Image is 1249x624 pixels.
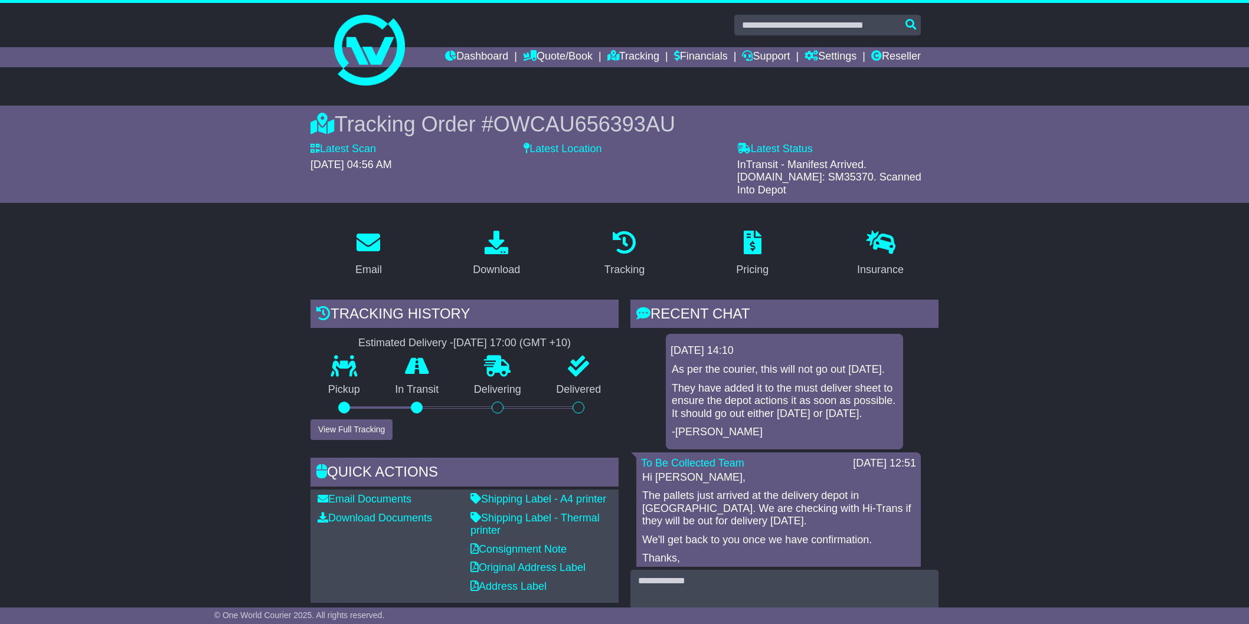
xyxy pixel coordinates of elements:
[674,47,728,67] a: Financials
[524,143,601,156] label: Latest Location
[310,300,619,331] div: Tracking history
[378,383,457,396] p: In Transit
[310,159,392,170] span: [DATE] 04:56 AM
[597,226,652,282] a: Tracking
[805,47,856,67] a: Settings
[348,226,390,282] a: Email
[871,47,921,67] a: Reseller
[470,493,606,505] a: Shipping Label - A4 printer
[470,561,586,573] a: Original Address Label
[728,226,776,282] a: Pricing
[604,262,645,278] div: Tracking
[355,262,382,278] div: Email
[470,512,600,537] a: Shipping Label - Thermal printer
[310,337,619,350] div: Estimated Delivery -
[630,300,939,331] div: RECENT CHAT
[737,143,813,156] label: Latest Status
[214,610,385,620] span: © One World Courier 2025. All rights reserved.
[641,457,744,469] a: To Be Collected Team
[465,226,528,282] a: Download
[642,490,915,528] p: The pallets just arrived at the delivery depot in [GEOGRAPHIC_DATA]. We are checking with Hi-Tran...
[737,159,921,196] span: InTransit - Manifest Arrived. [DOMAIN_NAME]: SM35370. Scanned Into Depot
[849,226,911,282] a: Insurance
[736,262,769,278] div: Pricing
[310,143,376,156] label: Latest Scan
[318,493,411,505] a: Email Documents
[642,534,915,547] p: We'll get back to you once we have confirmation.
[539,383,619,396] p: Delivered
[445,47,508,67] a: Dashboard
[310,458,619,490] div: Quick Actions
[310,383,378,396] p: Pickup
[672,426,897,439] p: -[PERSON_NAME]
[456,383,539,396] p: Delivering
[671,344,898,357] div: [DATE] 14:10
[857,262,904,278] div: Insurance
[672,363,897,376] p: As per the courier, this will not go out [DATE].
[607,47,659,67] a: Tracking
[742,47,790,67] a: Support
[642,552,915,565] p: Thanks,
[310,111,939,137] div: Tracking Order #
[523,47,593,67] a: Quote/Book
[853,457,916,470] div: [DATE] 12:51
[473,262,520,278] div: Download
[318,512,432,524] a: Download Documents
[310,419,393,440] button: View Full Tracking
[470,543,567,555] a: Consignment Note
[493,112,675,136] span: OWCAU656393AU
[453,337,571,350] div: [DATE] 17:00 (GMT +10)
[672,382,897,421] p: They have added it to the must deliver sheet to ensure the depot actions it as soon as possible. ...
[642,471,915,484] p: Hi [PERSON_NAME],
[470,580,547,592] a: Address Label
